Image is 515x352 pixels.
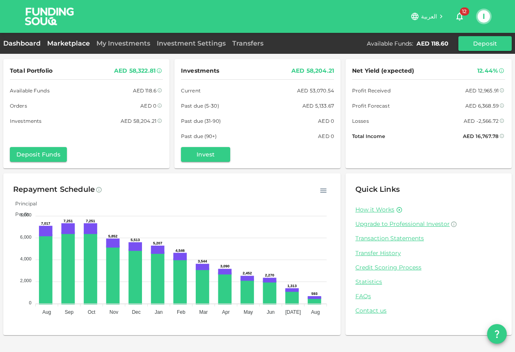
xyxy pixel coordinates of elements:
[181,66,219,76] span: Investments
[121,117,156,125] div: AED 58,204.21
[10,147,67,162] button: Deposit Funds
[464,117,499,125] div: AED -2,566.72
[20,212,32,217] tspan: 8,000
[44,39,93,47] a: Marketplace
[352,101,390,110] span: Profit Forecast
[10,66,53,76] span: Total Portfolio
[133,86,156,95] div: AED 118.6
[355,264,502,271] a: Credit Scoring Process
[181,86,201,95] span: Current
[140,101,156,110] div: AED 0
[3,39,44,47] a: Dashboard
[181,132,217,140] span: Past due (90+)
[417,39,449,48] div: AED 118.60
[465,101,499,110] div: AED 6,368.59
[9,200,37,207] span: Principal
[132,309,140,315] tspan: Dec
[463,132,499,140] div: AED 16,767.78
[114,66,156,76] div: AED 58,322.81
[29,300,31,305] tspan: 0
[181,101,219,110] span: Past due (5-30)
[487,324,507,344] button: question
[297,86,334,95] div: AED 53,070.54
[181,117,221,125] span: Past due (31-90)
[110,309,118,315] tspan: Nov
[88,309,96,315] tspan: Oct
[465,86,499,95] div: AED 12,965.91
[355,220,450,228] span: Upgrade to Professional Investor
[355,278,502,286] a: Statistics
[311,309,320,315] tspan: Aug
[355,235,502,242] a: Transaction Statements
[421,13,437,20] span: العربية
[355,220,502,228] a: Upgrade to Professional Investor
[352,86,391,95] span: Profit Received
[10,117,41,125] span: Investments
[352,117,369,125] span: Losses
[13,183,95,196] div: Repayment Schedule
[458,36,512,51] button: Deposit
[302,101,334,110] div: AED 5,133.67
[155,309,163,315] tspan: Jan
[222,309,230,315] tspan: Apr
[10,101,27,110] span: Orders
[478,10,490,23] button: I
[355,206,394,214] a: How it Works
[355,292,502,300] a: FAQs
[318,117,334,125] div: AED 0
[352,66,414,76] span: Net Yield (expected)
[42,309,51,315] tspan: Aug
[355,307,502,315] a: Contact us
[355,249,502,257] a: Transfer History
[229,39,267,47] a: Transfers
[153,39,229,47] a: Investment Settings
[199,309,208,315] tspan: Mar
[285,309,301,315] tspan: [DATE]
[460,7,469,16] span: 12
[318,132,334,140] div: AED 0
[367,39,413,48] div: Available Funds :
[93,39,153,47] a: My Investments
[355,185,400,194] span: Quick Links
[477,66,498,76] div: 12.44%
[65,309,74,315] tspan: Sep
[20,278,32,283] tspan: 2,000
[352,132,385,140] span: Total Income
[244,309,253,315] tspan: May
[20,256,32,261] tspan: 4,000
[181,147,230,162] button: Invest
[10,86,50,95] span: Available Funds
[177,309,185,315] tspan: Feb
[9,211,29,217] span: Profit
[267,309,275,315] tspan: Jun
[291,66,334,76] div: AED 58,204.21
[20,235,32,239] tspan: 6,000
[451,8,468,25] button: 12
